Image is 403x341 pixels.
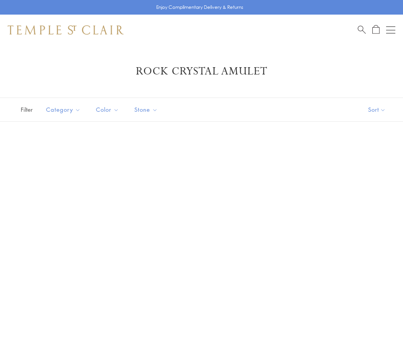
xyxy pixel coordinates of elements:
[90,101,125,118] button: Color
[42,105,86,114] span: Category
[130,105,164,114] span: Stone
[386,25,395,35] button: Open navigation
[129,101,164,118] button: Stone
[19,65,384,78] h1: Rock Crystal Amulet
[40,101,86,118] button: Category
[351,98,403,121] button: Show sort by
[372,25,380,35] a: Open Shopping Bag
[8,25,124,35] img: Temple St. Clair
[156,3,243,11] p: Enjoy Complimentary Delivery & Returns
[358,25,366,35] a: Search
[92,105,125,114] span: Color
